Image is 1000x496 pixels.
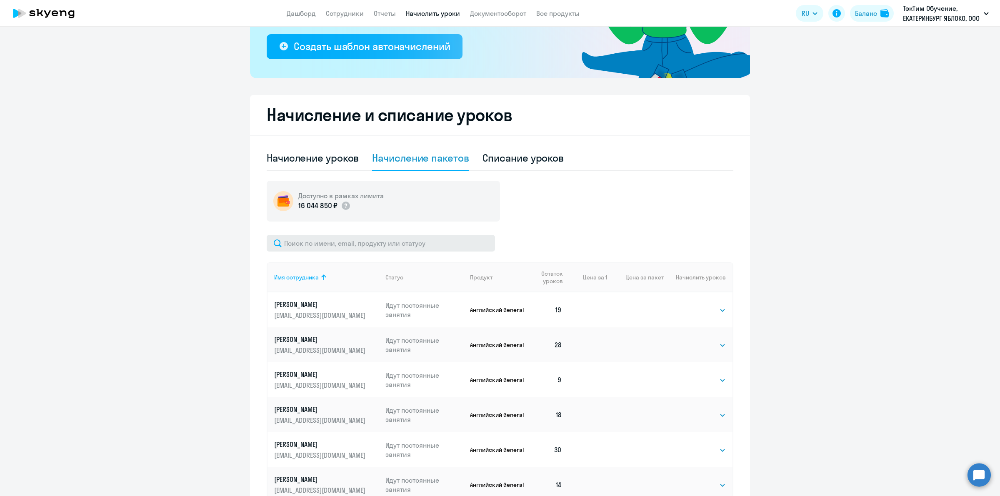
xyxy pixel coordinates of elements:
a: [PERSON_NAME][EMAIL_ADDRESS][DOMAIN_NAME] [274,475,379,495]
div: Списание уроков [482,151,564,165]
p: Английский General [470,306,526,314]
h5: Доступно в рамках лимита [298,191,384,200]
td: 28 [526,327,569,362]
p: Идут постоянные занятия [385,441,464,459]
p: [PERSON_NAME] [274,475,367,484]
button: Создать шаблон автоначислений [267,34,462,59]
p: Идут постоянные занятия [385,301,464,319]
img: balance [880,9,889,17]
a: [PERSON_NAME][EMAIL_ADDRESS][DOMAIN_NAME] [274,405,379,425]
span: Остаток уроков [533,270,562,285]
p: Английский General [470,481,526,489]
a: [PERSON_NAME][EMAIL_ADDRESS][DOMAIN_NAME] [274,300,379,320]
div: Статус [385,274,464,281]
button: Балансbalance [850,5,894,22]
td: 9 [526,362,569,397]
p: [EMAIL_ADDRESS][DOMAIN_NAME] [274,381,367,390]
p: 16 044 850 ₽ [298,200,337,211]
span: RU [802,8,809,18]
a: Дашборд [287,9,316,17]
div: Имя сотрудника [274,274,379,281]
p: [PERSON_NAME] [274,300,367,309]
div: Создать шаблон автоначислений [294,40,450,53]
p: [EMAIL_ADDRESS][DOMAIN_NAME] [274,311,367,320]
div: Имя сотрудника [274,274,319,281]
button: RU [796,5,823,22]
th: Цена за пакет [607,262,664,292]
p: Идут постоянные занятия [385,476,464,494]
button: ТэкТим Обучение, ЕКАТЕРИНБУРГ ЯБЛОКО, ООО [899,3,993,23]
p: [PERSON_NAME] [274,405,367,414]
input: Поиск по имени, email, продукту или статусу [267,235,495,252]
p: [EMAIL_ADDRESS][DOMAIN_NAME] [274,416,367,425]
p: Английский General [470,411,526,419]
p: Английский General [470,376,526,384]
div: Статус [385,274,403,281]
p: Английский General [470,341,526,349]
p: Идут постоянные занятия [385,371,464,389]
a: Все продукты [536,9,580,17]
div: Баланс [855,8,877,18]
div: Остаток уроков [533,270,569,285]
a: [PERSON_NAME][EMAIL_ADDRESS][DOMAIN_NAME] [274,440,379,460]
p: [EMAIL_ADDRESS][DOMAIN_NAME] [274,346,367,355]
p: ТэкТим Обучение, ЕКАТЕРИНБУРГ ЯБЛОКО, ООО [903,3,980,23]
p: [PERSON_NAME] [274,440,367,449]
p: Идут постоянные занятия [385,406,464,424]
p: [PERSON_NAME] [274,335,367,344]
div: Начисление уроков [267,151,359,165]
th: Цена за 1 [569,262,607,292]
h2: Начисление и списание уроков [267,105,733,125]
a: [PERSON_NAME][EMAIL_ADDRESS][DOMAIN_NAME] [274,335,379,355]
a: Отчеты [374,9,396,17]
td: 19 [526,292,569,327]
p: [EMAIL_ADDRESS][DOMAIN_NAME] [274,451,367,460]
p: [EMAIL_ADDRESS][DOMAIN_NAME] [274,486,367,495]
div: Начисление пакетов [372,151,469,165]
th: Начислить уроков [664,262,732,292]
div: Продукт [470,274,526,281]
p: Английский General [470,446,526,454]
img: wallet-circle.png [273,191,293,211]
a: Документооборот [470,9,526,17]
a: Сотрудники [326,9,364,17]
td: 30 [526,432,569,467]
a: [PERSON_NAME][EMAIL_ADDRESS][DOMAIN_NAME] [274,370,379,390]
td: 18 [526,397,569,432]
a: Начислить уроки [406,9,460,17]
p: Идут постоянные занятия [385,336,464,354]
p: [PERSON_NAME] [274,370,367,379]
div: Продукт [470,274,492,281]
